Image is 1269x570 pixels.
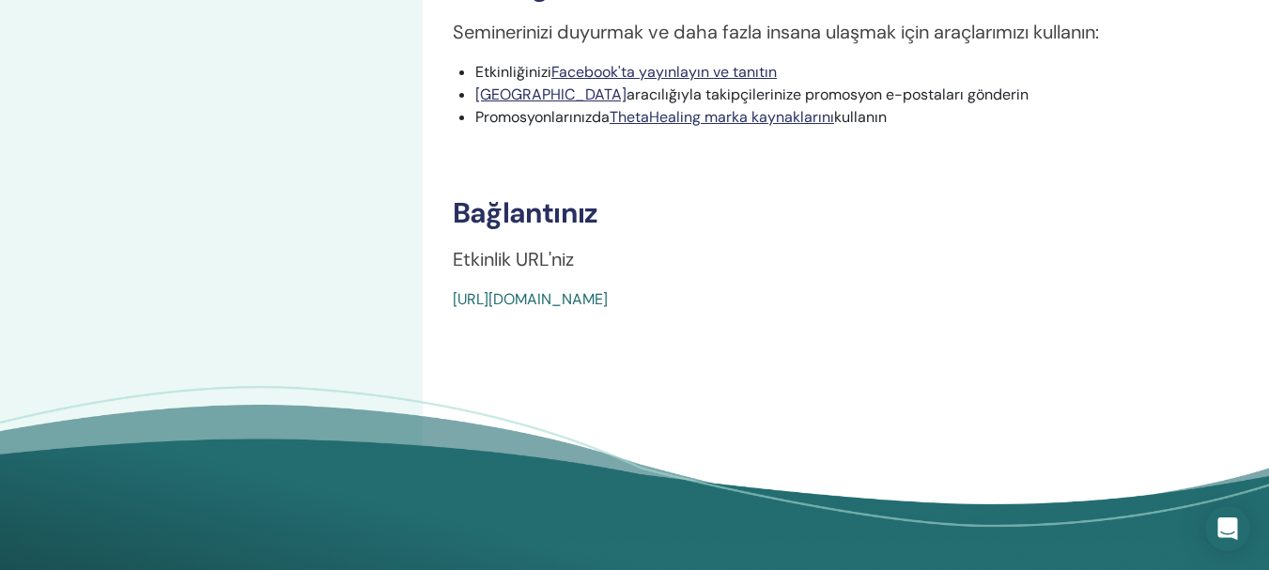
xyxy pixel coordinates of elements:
a: ThetaHealing marka kaynaklarını [610,107,834,127]
a: [URL][DOMAIN_NAME] [453,289,608,309]
font: Bağlantınız [453,194,597,231]
font: Facebook'ta yayınlayın ve tanıtın [551,62,777,82]
font: Promosyonlarınızda [475,107,610,127]
font: Etkinliğinizi [475,62,551,82]
font: aracılığıyla takipçilerinize promosyon e-postaları gönderin [627,85,1029,104]
font: Seminerinizi duyurmak ve daha fazla insana ulaşmak için araçlarımızı kullanın: [453,20,1099,44]
font: kullanın [834,107,887,127]
div: Intercom Messenger'ı açın [1205,506,1250,551]
a: [GEOGRAPHIC_DATA] [475,85,627,104]
font: Etkinlik URL'niz [453,247,574,271]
